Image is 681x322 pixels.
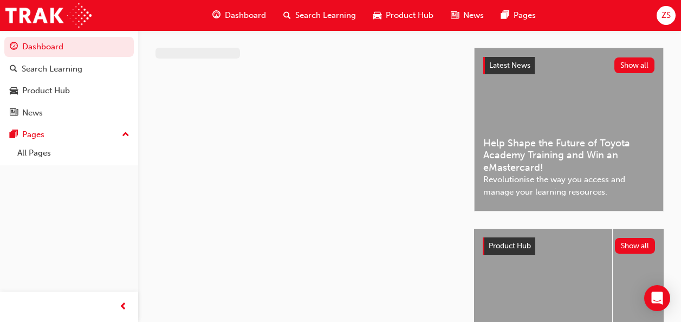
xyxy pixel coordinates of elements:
span: News [463,9,484,22]
span: search-icon [283,9,291,22]
span: guage-icon [10,42,18,52]
a: Search Learning [4,59,134,79]
span: Pages [514,9,536,22]
a: pages-iconPages [492,4,544,27]
a: guage-iconDashboard [204,4,275,27]
span: car-icon [373,9,381,22]
button: Show all [614,57,655,73]
span: Dashboard [225,9,266,22]
a: All Pages [13,145,134,162]
div: News [22,107,43,119]
span: search-icon [10,65,17,74]
a: Product Hub [4,81,134,101]
span: pages-icon [501,9,509,22]
span: Product Hub [386,9,433,22]
span: news-icon [10,108,18,118]
div: Search Learning [22,63,82,75]
span: ZS [661,9,671,22]
span: Product Hub [489,241,531,250]
span: up-icon [122,128,129,142]
a: Product HubShow all [483,237,655,255]
button: Show all [615,238,656,254]
div: Pages [22,128,44,141]
span: pages-icon [10,130,18,140]
button: ZS [657,6,676,25]
a: Latest NewsShow all [483,57,654,74]
span: Revolutionise the way you access and manage your learning resources. [483,173,654,198]
a: search-iconSearch Learning [275,4,365,27]
span: Latest News [489,61,530,70]
a: Dashboard [4,37,134,57]
a: car-iconProduct Hub [365,4,442,27]
span: car-icon [10,86,18,96]
span: Help Shape the Future of Toyota Academy Training and Win an eMastercard! [483,137,654,174]
span: prev-icon [119,300,127,314]
a: news-iconNews [442,4,492,27]
a: Latest NewsShow allHelp Shape the Future of Toyota Academy Training and Win an eMastercard!Revolu... [474,48,664,211]
button: Pages [4,125,134,145]
a: News [4,103,134,123]
img: Trak [5,3,92,28]
div: Open Intercom Messenger [644,285,670,311]
span: guage-icon [212,9,220,22]
button: DashboardSearch LearningProduct HubNews [4,35,134,125]
span: news-icon [451,9,459,22]
div: Product Hub [22,85,70,97]
span: Search Learning [295,9,356,22]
